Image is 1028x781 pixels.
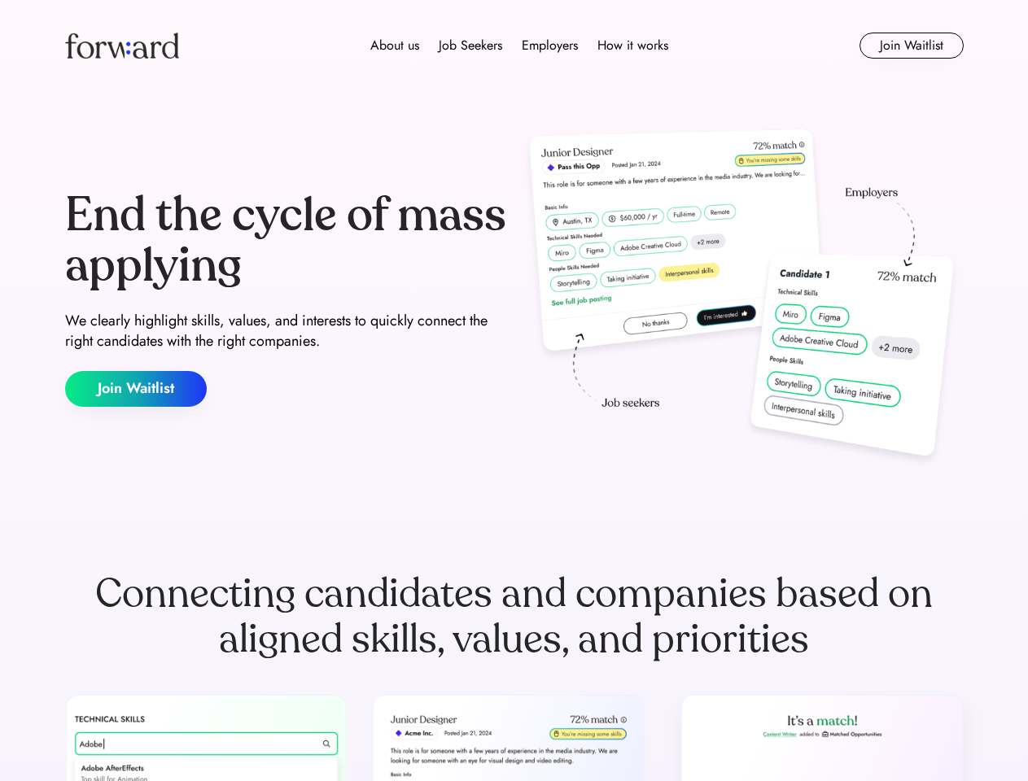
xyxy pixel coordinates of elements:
div: Job Seekers [439,36,502,55]
div: Employers [522,36,578,55]
div: How it works [597,36,668,55]
div: End the cycle of mass applying [65,190,508,290]
div: About us [370,36,419,55]
img: Forward logo [65,33,179,59]
button: Join Waitlist [860,33,964,59]
button: Join Waitlist [65,371,207,407]
img: hero-image.png [521,124,964,473]
div: Connecting candidates and companies based on aligned skills, values, and priorities [65,571,964,662]
div: We clearly highlight skills, values, and interests to quickly connect the right candidates with t... [65,311,508,351]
